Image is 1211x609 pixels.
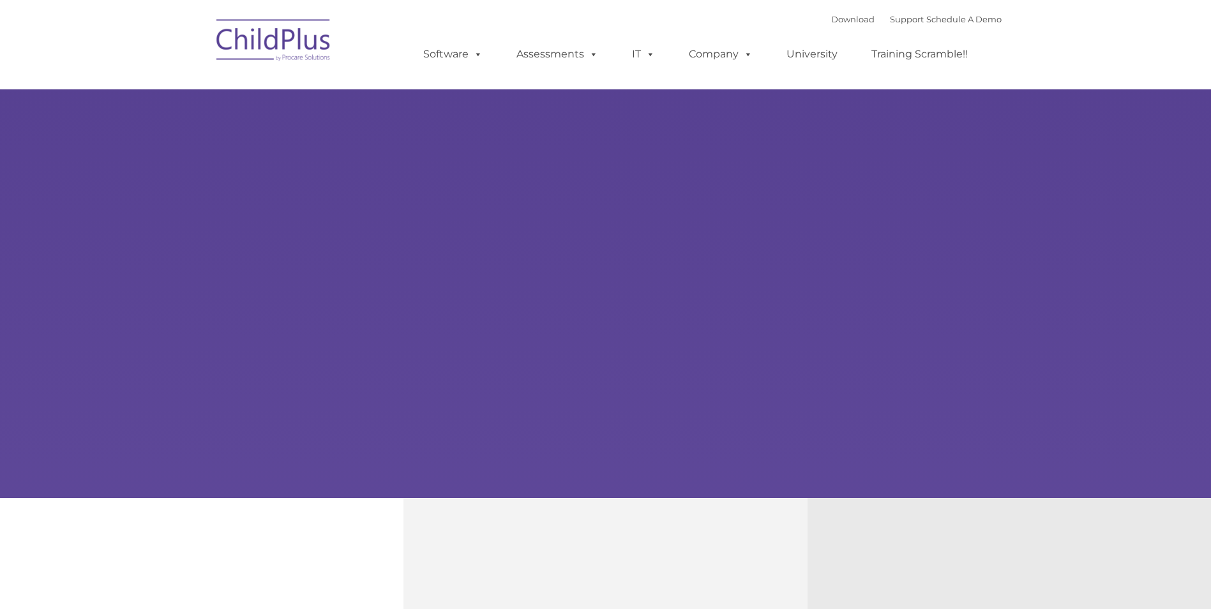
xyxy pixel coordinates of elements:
a: Company [676,41,765,67]
a: Support [890,14,924,24]
a: Schedule A Demo [926,14,1002,24]
img: ChildPlus by Procare Solutions [210,10,338,74]
a: Training Scramble!! [859,41,981,67]
font: | [831,14,1002,24]
a: University [774,41,850,67]
a: Software [410,41,495,67]
a: Download [831,14,875,24]
a: IT [619,41,668,67]
a: Assessments [504,41,611,67]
